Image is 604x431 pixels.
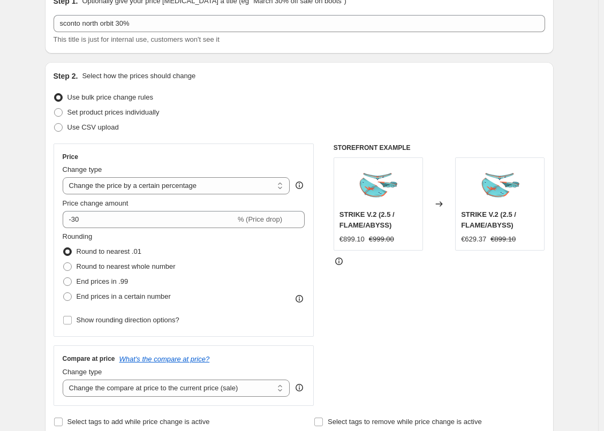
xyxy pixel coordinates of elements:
[54,35,220,43] span: This title is just for internal use, customers won't see it
[77,247,141,255] span: Round to nearest .01
[328,418,482,426] span: Select tags to remove while price change is active
[54,71,78,81] h2: Step 2.
[369,235,394,243] span: €999.00
[67,108,160,116] span: Set product prices individually
[67,93,153,101] span: Use bulk price change rules
[63,153,78,161] h3: Price
[461,235,486,243] span: €629.37
[77,316,179,324] span: Show rounding direction options?
[77,277,129,285] span: End prices in .99
[294,382,305,393] div: help
[63,199,129,207] span: Price change amount
[357,163,399,206] img: strike-v-2-650x650_80x.png
[63,165,102,173] span: Change type
[67,123,119,131] span: Use CSV upload
[461,210,516,229] span: STRIKE V.2 (2.5 / FLAME/ABYSS)
[63,368,102,376] span: Change type
[54,15,545,32] input: 30% off holiday sale
[119,355,210,363] button: What's the compare at price?
[339,235,365,243] span: €899.10
[238,215,282,223] span: % (Price drop)
[334,143,545,152] h6: STOREFRONT EXAMPLE
[490,235,516,243] span: €899.10
[77,262,176,270] span: Round to nearest whole number
[67,418,210,426] span: Select tags to add while price change is active
[82,71,195,81] p: Select how the prices should change
[294,180,305,191] div: help
[63,232,93,240] span: Rounding
[63,354,115,363] h3: Compare at price
[479,163,522,206] img: strike-v-2-650x650_80x.png
[339,210,395,229] span: STRIKE V.2 (2.5 / FLAME/ABYSS)
[77,292,171,300] span: End prices in a certain number
[63,211,236,228] input: -15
